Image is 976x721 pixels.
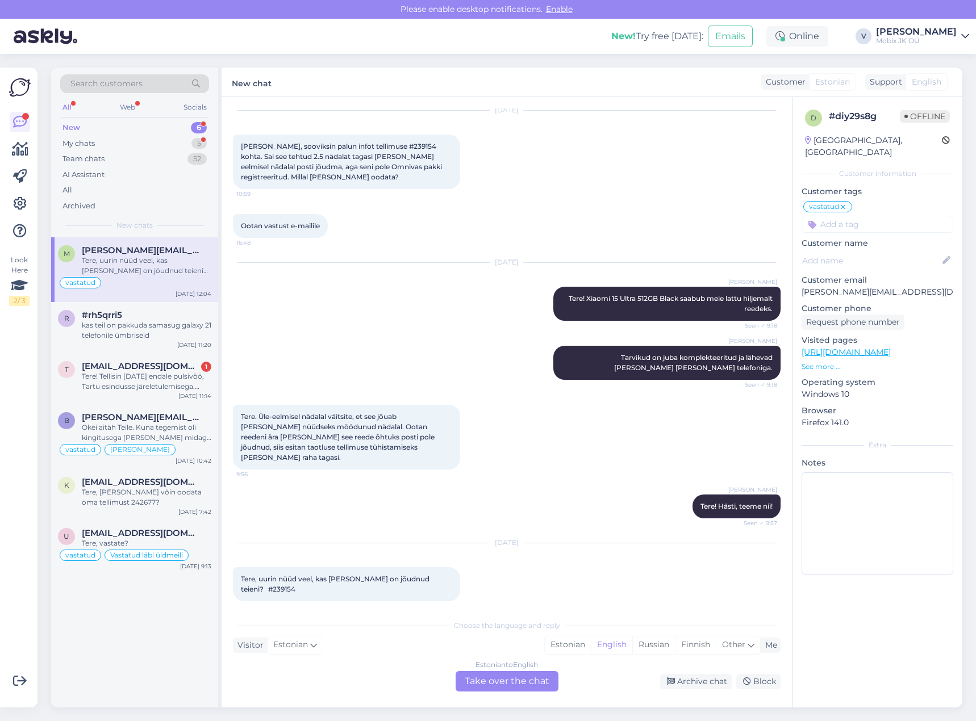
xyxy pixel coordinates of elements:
[660,674,732,689] div: Archive chat
[176,456,211,465] div: [DATE] 10:42
[802,376,953,388] p: Operating system
[735,380,777,389] span: Seen ✓ 9:18
[82,538,211,548] div: Tere, vastate?
[62,200,95,212] div: Archived
[876,27,969,45] a: [PERSON_NAME]Mobix JK OÜ
[65,446,95,453] span: vastatud
[191,122,207,133] div: 6
[62,138,95,149] div: My chats
[201,362,211,372] div: 1
[9,255,30,306] div: Look Here
[802,169,953,179] div: Customer information
[62,122,80,133] div: New
[241,221,320,230] span: Ootan vastust e-mailile
[9,77,31,98] img: Askly Logo
[64,416,69,425] span: b
[233,639,264,651] div: Visitor
[178,392,211,400] div: [DATE] 11:14
[802,303,953,315] p: Customer phone
[177,341,211,349] div: [DATE] 11:20
[802,186,953,198] p: Customer tags
[728,337,777,345] span: [PERSON_NAME]
[675,636,716,653] div: Finnish
[805,135,942,158] div: [GEOGRAPHIC_DATA], [GEOGRAPHIC_DATA]
[802,334,953,346] p: Visited pages
[900,110,950,123] span: Offline
[82,422,211,443] div: Okei aitäh Teile. Kuna tegemist oli kingitusega [PERSON_NAME] midagi muud ostma, siis loodan et s...
[456,671,558,691] div: Take over the chat
[736,674,781,689] div: Block
[802,440,953,450] div: Extra
[545,636,591,653] div: Estonian
[236,602,279,610] span: 12:04
[809,203,839,210] span: vastatud
[611,30,703,43] div: Try free [DATE]:
[815,76,850,88] span: Estonian
[65,365,69,374] span: t
[191,138,207,149] div: 5
[82,487,211,508] div: Tere, [PERSON_NAME] võin oodata oma tellimust 242677?
[82,255,211,276] div: Tere, uurin nüüd veel, kas [PERSON_NAME] on jõudnud teieni? #239154
[802,388,953,400] p: Windows 10
[233,538,781,548] div: [DATE]
[110,446,170,453] span: [PERSON_NAME]
[64,249,70,258] span: m
[176,290,211,298] div: [DATE] 12:04
[64,532,69,540] span: u
[802,417,953,429] p: Firefox 141.0
[82,412,200,422] span: bert.privoi@gmail.com
[802,237,953,249] p: Customer name
[82,477,200,487] span: kairi.rebane1@gmail.com
[591,636,632,653] div: English
[118,100,137,115] div: Web
[9,296,30,306] div: 2 / 3
[876,36,957,45] div: Mobix JK OÜ
[802,286,953,298] p: [PERSON_NAME][EMAIL_ADDRESS][DOMAIN_NAME]
[236,190,279,198] span: 10:59
[611,31,636,41] b: New!
[802,347,891,357] a: [URL][DOMAIN_NAME]
[569,294,774,313] span: Tere! Xiaomi 15 Ultra 512GB Black saabub meie lattu hiljemalt reedeks.
[181,100,209,115] div: Socials
[236,238,279,247] span: 16:48
[708,26,753,47] button: Emails
[802,315,904,330] div: Request phone number
[543,4,576,14] span: Enable
[241,142,444,181] span: [PERSON_NAME], sooviksin palun infot tellimuse #239154 kohta. Sai see tehtud 2.5 nädalat tagasi [...
[110,552,183,559] span: Vastatud läbi üldmeili
[62,153,105,165] div: Team chats
[728,278,777,286] span: [PERSON_NAME]
[236,470,279,479] span: 9:56
[802,457,953,469] p: Notes
[876,27,957,36] div: [PERSON_NAME]
[241,575,431,593] span: Tere, uurin nüüd veel, kas [PERSON_NAME] on jõudnud teieni? #239154
[766,26,828,47] div: Online
[82,528,200,538] span: uku.ojasalu@gmail.com
[82,310,122,320] span: #rh5qrri5
[64,481,69,489] span: k
[856,28,871,44] div: V
[70,78,143,90] span: Search customers
[761,76,806,88] div: Customer
[722,639,745,649] span: Other
[60,100,73,115] div: All
[180,562,211,571] div: [DATE] 9:13
[82,245,200,255] span: markus@lattikas.eu
[233,621,781,631] div: Choose the language and reply
[82,371,211,392] div: Tere! Tellisin [DATE] endale pulsivöö, Tartu esindusse järeletulemisega. Tellimuse nr 242686. Kas...
[233,105,781,115] div: [DATE]
[233,257,781,267] div: [DATE]
[912,76,941,88] span: English
[232,74,272,90] label: New chat
[64,314,69,322] span: r
[811,114,816,122] span: d
[865,76,902,88] div: Support
[82,320,211,341] div: kas teil on pakkuda samasug galaxy 21 telefonile ümbriseid
[802,274,953,286] p: Customer email
[735,321,777,330] span: Seen ✓ 9:18
[65,279,95,286] span: vastatud
[735,519,777,527] span: Seen ✓ 9:57
[116,220,153,230] span: New chats
[802,405,953,417] p: Browser
[728,485,777,494] span: [PERSON_NAME]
